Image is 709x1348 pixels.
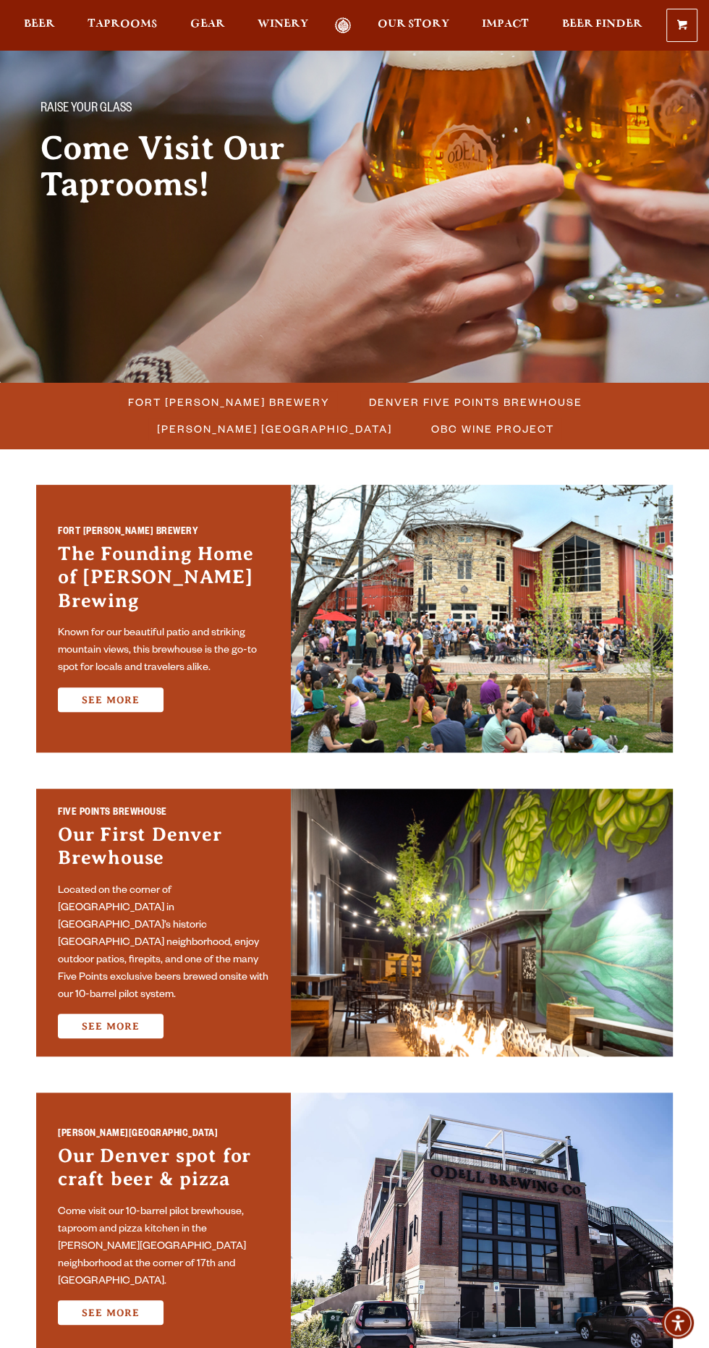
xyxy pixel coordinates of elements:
span: Our Story [378,18,449,30]
a: OBC Wine Project [423,418,561,439]
a: Beer Finder [562,17,642,34]
span: OBC Wine Project [431,418,554,439]
h2: Five Points Brewhouse [58,806,269,823]
h3: The Founding Home of [PERSON_NAME] Brewing [58,542,269,619]
h3: Our First Denver Brewhouse [58,823,269,877]
a: Winery [258,17,308,34]
span: Taprooms [88,18,157,30]
span: Denver Five Points Brewhouse [369,391,582,412]
a: Denver Five Points Brewhouse [360,391,590,412]
h2: Fort [PERSON_NAME] Brewery [58,525,269,542]
a: Gear [190,17,225,34]
a: Our Story [378,17,449,34]
p: Located on the corner of [GEOGRAPHIC_DATA] in [GEOGRAPHIC_DATA]’s historic [GEOGRAPHIC_DATA] neig... [58,883,269,1004]
a: Odell Home [325,17,361,34]
span: Impact [482,18,529,30]
div: Accessibility Menu [662,1307,694,1339]
span: Beer [24,18,55,30]
a: Taprooms [88,17,157,34]
a: Impact [482,17,529,34]
h3: Our Denver spot for craft beer & pizza [58,1144,269,1198]
a: Beer [24,17,55,34]
a: See More [58,1300,164,1325]
p: Known for our beautiful patio and striking mountain views, this brewhouse is the go-to spot for l... [58,625,269,677]
a: See More [58,1014,164,1038]
a: Fort [PERSON_NAME] Brewery [119,391,337,412]
span: Raise your glass [41,100,132,119]
span: Beer Finder [562,18,642,30]
h2: Come Visit Our Taprooms! [41,130,353,203]
p: Come visit our 10-barrel pilot brewhouse, taproom and pizza kitchen in the [PERSON_NAME][GEOGRAPH... [58,1204,269,1291]
a: [PERSON_NAME] [GEOGRAPHIC_DATA] [148,418,399,439]
h2: [PERSON_NAME][GEOGRAPHIC_DATA] [58,1127,269,1144]
span: [PERSON_NAME] [GEOGRAPHIC_DATA] [157,418,392,439]
span: Gear [190,18,225,30]
img: Fort Collins Brewery & Taproom' [291,485,673,753]
img: Promo Card Aria Label' [291,789,673,1056]
a: See More [58,687,164,712]
span: Winery [258,18,308,30]
span: Fort [PERSON_NAME] Brewery [128,391,330,412]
